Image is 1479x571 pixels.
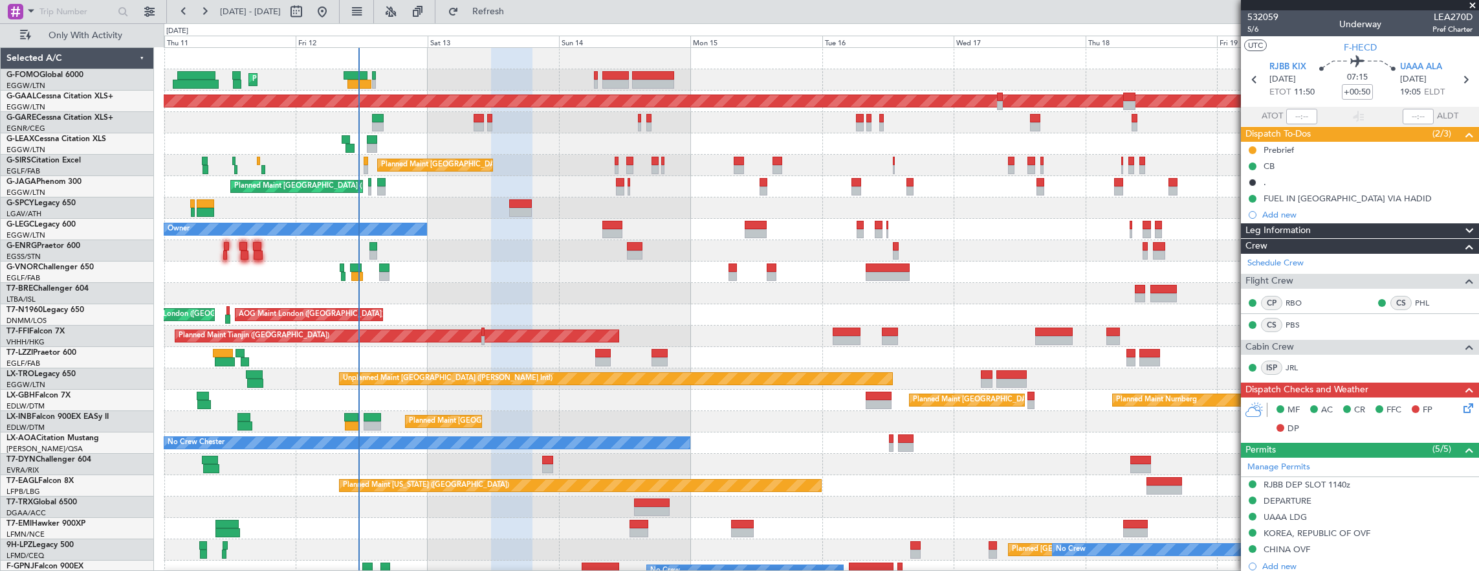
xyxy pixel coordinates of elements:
a: LFMN/NCE [6,530,45,539]
div: Owner [168,219,190,239]
a: LFMD/CEQ [6,551,44,561]
span: FFC [1386,404,1401,417]
a: T7-BREChallenger 604 [6,285,89,293]
span: [DATE] - [DATE] [220,6,281,17]
a: T7-LZZIPraetor 600 [6,349,76,357]
a: G-LEAXCessna Citation XLS [6,135,106,143]
div: AOG Maint London ([GEOGRAPHIC_DATA]) [124,305,268,324]
span: G-GAAL [6,93,36,100]
span: G-LEGC [6,221,34,229]
a: T7-FFIFalcon 7X [6,328,65,335]
a: G-VNORChallenger 650 [6,263,94,271]
a: LX-GBHFalcon 7X [6,392,71,399]
a: PHL [1415,297,1444,309]
a: EGLF/FAB [6,273,40,283]
span: 9H-LPZ [6,541,32,549]
a: EGLF/FAB [6,166,40,176]
span: T7-DYN [6,456,36,464]
input: Trip Number [39,2,114,21]
a: F-GPNJFalcon 900EX [6,563,83,570]
span: DP [1287,423,1299,436]
div: AOG Maint London ([GEOGRAPHIC_DATA]) [239,305,384,324]
span: 532059 [1247,10,1278,24]
a: VHHH/HKG [6,337,45,347]
div: UAAA LDG [1264,511,1307,522]
span: Only With Activity [34,31,137,40]
a: T7-EAGLFalcon 8X [6,477,74,485]
span: ETOT [1269,86,1291,99]
span: T7-TRX [6,498,33,506]
div: Planned Maint Tianjin ([GEOGRAPHIC_DATA]) [179,326,329,346]
span: Crew [1245,239,1267,254]
a: EGGW/LTN [6,188,45,197]
a: EGGW/LTN [6,81,45,91]
div: Planned Maint [US_STATE] ([GEOGRAPHIC_DATA]) [343,476,509,495]
a: [PERSON_NAME]/QSA [6,444,83,454]
div: Sat 13 [428,36,559,47]
div: CB [1264,161,1275,172]
div: No Crew [1056,540,1086,559]
span: G-SIRS [6,157,31,164]
a: EGNR/CEG [6,124,45,133]
div: Sun 14 [559,36,690,47]
div: Planned Maint [GEOGRAPHIC_DATA] ([GEOGRAPHIC_DATA]) [381,155,585,175]
span: AC [1321,404,1333,417]
span: (5/5) [1432,442,1451,456]
span: T7-BRE [6,285,33,293]
span: G-FOMO [6,71,39,79]
div: RJBB DEP SLOT 1140z [1264,479,1350,490]
div: . [1264,177,1266,188]
div: Mon 15 [690,36,822,47]
a: T7-DYNChallenger 604 [6,456,91,464]
div: CS [1261,318,1282,332]
span: 07:15 [1347,71,1368,84]
a: LX-TROLegacy 650 [6,370,76,378]
span: CR [1354,404,1365,417]
a: DGAA/ACC [6,508,46,518]
div: CP [1261,296,1282,310]
span: Dispatch To-Dos [1245,127,1311,142]
div: FUEL IN [GEOGRAPHIC_DATA] VIA HADID [1264,193,1432,204]
div: Tue 16 [822,36,954,47]
div: Planned [GEOGRAPHIC_DATA] ([GEOGRAPHIC_DATA]) [1012,540,1195,559]
div: Fri 19 [1217,36,1348,47]
span: G-VNOR [6,263,38,271]
div: Planned Maint Nurnberg [1116,390,1197,410]
input: --:-- [1286,109,1317,124]
span: T7-EAGL [6,477,38,485]
a: EGGW/LTN [6,230,45,240]
span: ELDT [1424,86,1445,99]
div: Planned Maint [GEOGRAPHIC_DATA] ([GEOGRAPHIC_DATA]) [409,412,613,431]
a: 9H-LPZLegacy 500 [6,541,74,549]
span: F-GPNJ [6,563,34,570]
span: Leg Information [1245,223,1311,238]
span: 19:05 [1400,86,1421,99]
span: UAAA ALA [1400,61,1442,74]
button: Refresh [442,1,520,22]
div: CHINA OVF [1264,544,1310,555]
span: LX-INB [6,413,32,421]
a: Schedule Crew [1247,257,1304,270]
span: 5/6 [1247,24,1278,35]
span: RJBB KIX [1269,61,1306,74]
span: F-HECD [1344,41,1377,54]
a: T7-N1960Legacy 650 [6,306,84,314]
a: RBO [1286,297,1315,309]
span: LX-AOA [6,434,36,442]
a: EGGW/LTN [6,145,45,155]
div: Unplanned Maint [GEOGRAPHIC_DATA] ([PERSON_NAME] Intl) [343,369,553,388]
a: EGGW/LTN [6,380,45,390]
span: 11:50 [1294,86,1315,99]
div: Fri 12 [296,36,427,47]
div: DEPARTURE [1264,495,1311,506]
a: G-FOMOGlobal 6000 [6,71,83,79]
span: ATOT [1262,110,1283,123]
span: T7-EMI [6,520,32,528]
span: T7-FFI [6,328,29,335]
span: T7-N1960 [6,306,43,314]
a: DNMM/LOS [6,316,47,326]
a: LGAV/ATH [6,209,41,219]
span: G-SPCY [6,199,34,207]
span: G-GARE [6,114,36,122]
div: Thu 11 [164,36,296,47]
